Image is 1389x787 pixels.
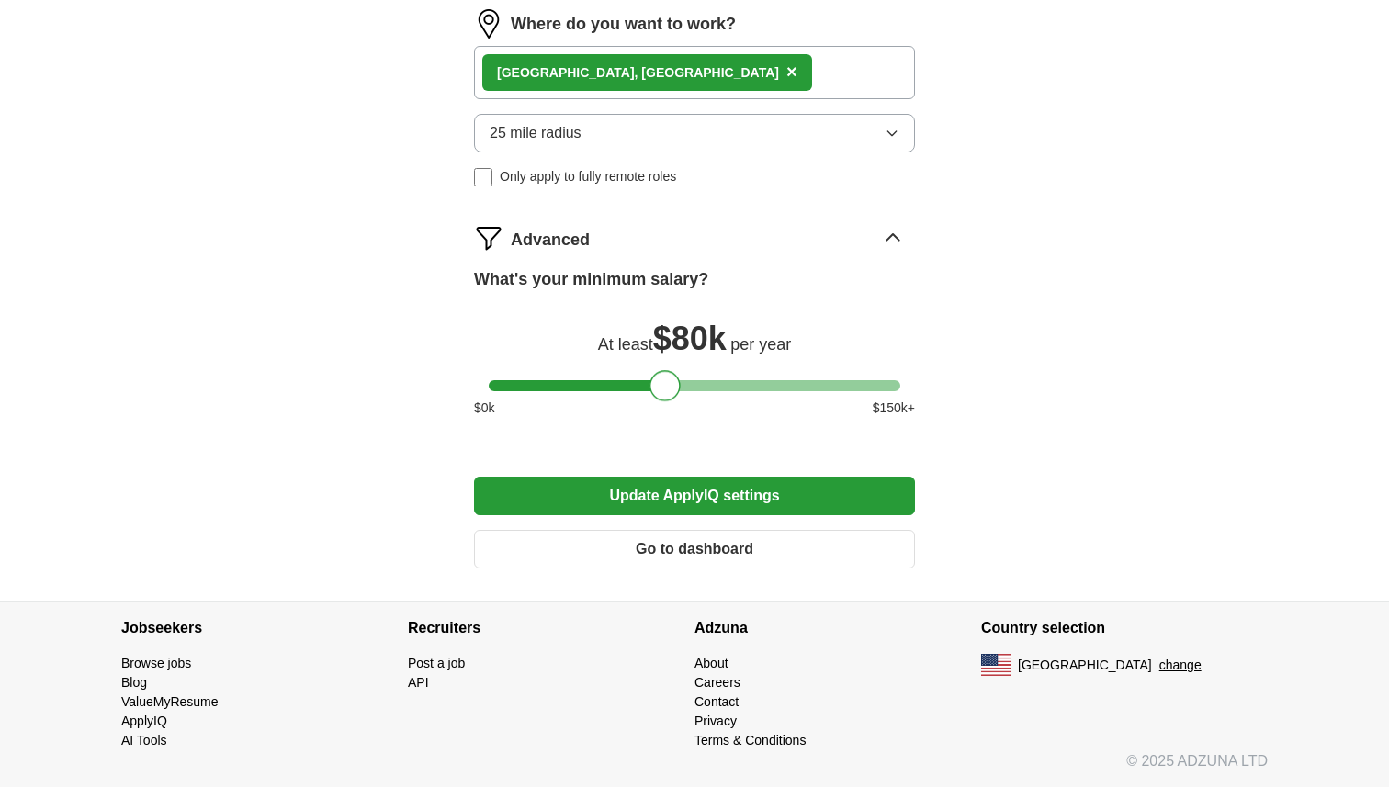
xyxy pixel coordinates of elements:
[511,12,736,37] label: Where do you want to work?
[511,228,590,253] span: Advanced
[981,602,1268,654] h4: Country selection
[694,656,728,670] a: About
[653,320,727,357] span: $ 80k
[121,656,191,670] a: Browse jobs
[474,9,503,39] img: location.png
[694,694,739,709] a: Contact
[873,399,915,418] span: $ 150 k+
[121,675,147,690] a: Blog
[121,733,167,748] a: AI Tools
[694,714,737,728] a: Privacy
[730,335,791,354] span: per year
[694,733,806,748] a: Terms & Conditions
[121,714,167,728] a: ApplyIQ
[500,167,676,186] span: Only apply to fully remote roles
[474,399,495,418] span: $ 0 k
[408,675,429,690] a: API
[474,223,503,253] img: filter
[497,63,779,83] div: [GEOGRAPHIC_DATA], [GEOGRAPHIC_DATA]
[490,122,582,144] span: 25 mile radius
[786,59,797,86] button: ×
[474,168,492,186] input: Only apply to fully remote roles
[408,656,465,670] a: Post a job
[598,335,653,354] span: At least
[786,62,797,82] span: ×
[1018,656,1152,675] span: [GEOGRAPHIC_DATA]
[107,750,1282,787] div: © 2025 ADZUNA LTD
[474,267,708,292] label: What's your minimum salary?
[981,654,1011,676] img: US flag
[121,694,219,709] a: ValueMyResume
[694,675,740,690] a: Careers
[474,114,915,152] button: 25 mile radius
[1159,656,1202,675] button: change
[474,477,915,515] button: Update ApplyIQ settings
[474,530,915,568] button: Go to dashboard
